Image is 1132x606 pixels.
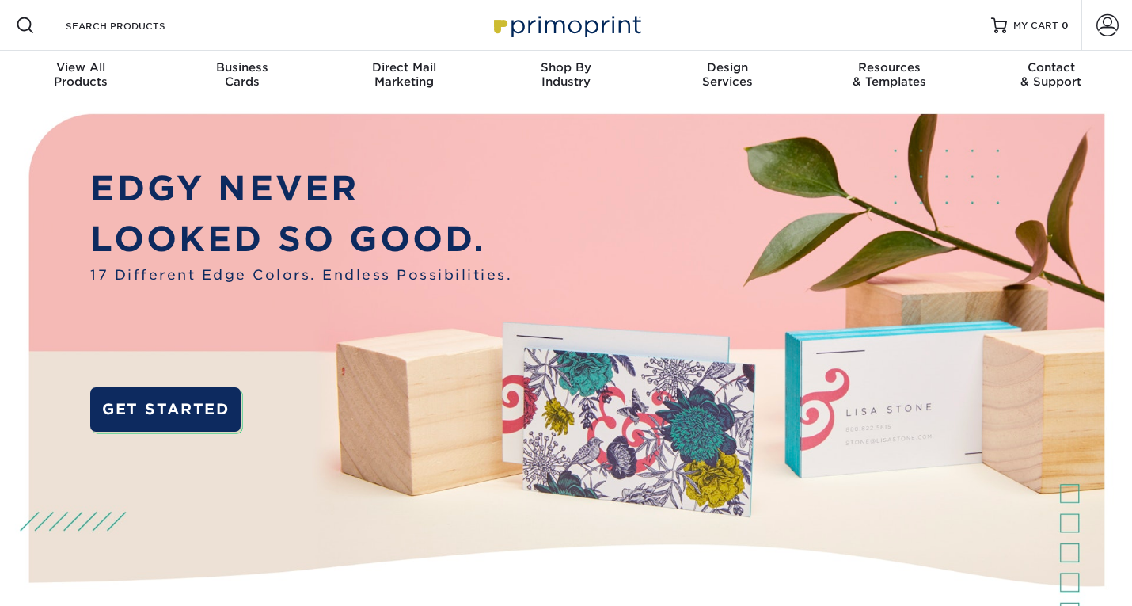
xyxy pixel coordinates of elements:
div: & Templates [808,60,970,89]
p: LOOKED SO GOOD. [90,214,512,265]
span: Design [647,60,808,74]
span: 0 [1062,20,1069,31]
div: Cards [161,60,323,89]
span: Shop By [485,60,647,74]
p: EDGY NEVER [90,163,512,214]
div: Marketing [324,60,485,89]
span: 17 Different Edge Colors. Endless Possibilities. [90,265,512,286]
span: MY CART [1013,19,1058,32]
input: SEARCH PRODUCTS..... [64,16,218,35]
a: BusinessCards [161,51,323,101]
a: Shop ByIndustry [485,51,647,101]
a: GET STARTED [90,387,241,432]
a: DesignServices [647,51,808,101]
a: Direct MailMarketing [324,51,485,101]
div: & Support [971,60,1132,89]
span: Contact [971,60,1132,74]
span: Business [161,60,323,74]
a: Resources& Templates [808,51,970,101]
a: Contact& Support [971,51,1132,101]
span: Direct Mail [324,60,485,74]
div: Industry [485,60,647,89]
div: Services [647,60,808,89]
span: Resources [808,60,970,74]
img: Primoprint [487,8,645,42]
